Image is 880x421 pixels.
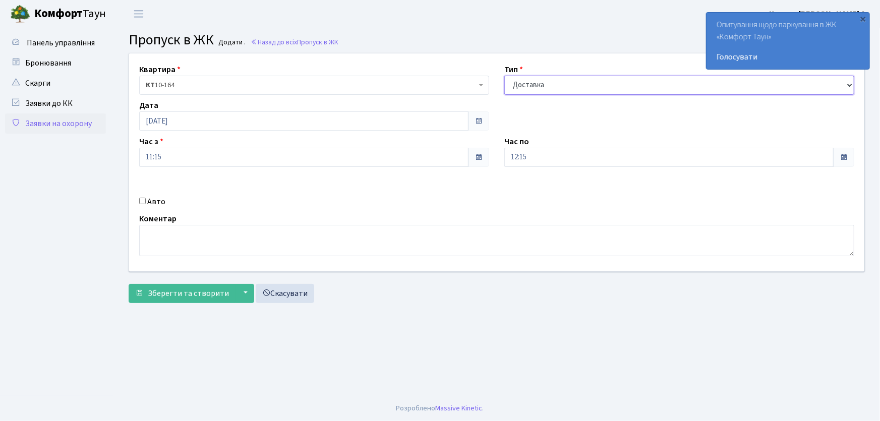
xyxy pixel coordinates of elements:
small: Додати . [217,38,246,47]
span: Панель управління [27,37,95,48]
div: Опитування щодо паркування в ЖК «Комфорт Таун» [707,13,869,69]
img: logo.png [10,4,30,24]
span: Таун [34,6,106,23]
button: Переключити навігацію [126,6,151,22]
label: Час з [139,136,163,148]
label: Час по [504,136,529,148]
span: Пропуск в ЖК [297,37,338,47]
a: Скасувати [256,284,314,303]
span: <b>КТ</b>&nbsp;&nbsp;&nbsp;&nbsp;10-164 [139,76,489,95]
a: Заявки на охорону [5,113,106,134]
span: Зберегти та створити [148,288,229,299]
label: Дата [139,99,158,111]
a: Панель управління [5,33,106,53]
div: × [858,14,868,24]
b: КТ [146,80,155,90]
a: Назад до всіхПропуск в ЖК [251,37,338,47]
a: Скарги [5,73,106,93]
label: Коментар [139,213,177,225]
label: Авто [147,196,165,208]
a: Заявки до КК [5,93,106,113]
a: Massive Kinetic [436,403,483,413]
span: Пропуск в ЖК [129,30,214,50]
button: Зберегти та створити [129,284,236,303]
a: Голосувати [717,51,859,63]
a: Цитрус [PERSON_NAME] А. [769,8,868,20]
div: Розроблено . [396,403,484,414]
b: Цитрус [PERSON_NAME] А. [769,9,868,20]
label: Тип [504,64,523,76]
span: <b>КТ</b>&nbsp;&nbsp;&nbsp;&nbsp;10-164 [146,80,477,90]
a: Бронювання [5,53,106,73]
label: Квартира [139,64,181,76]
b: Комфорт [34,6,83,22]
